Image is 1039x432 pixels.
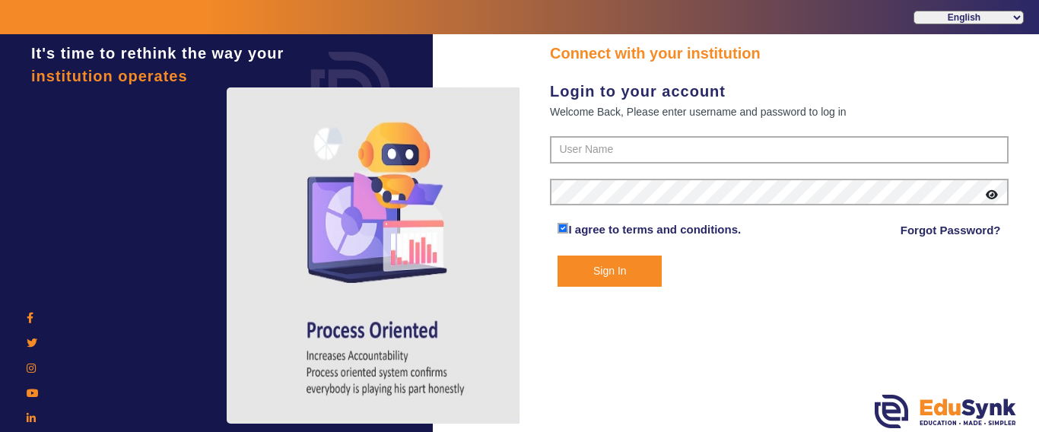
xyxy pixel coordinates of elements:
img: edusynk.png [875,395,1016,428]
span: It's time to rethink the way your [31,45,284,62]
button: Sign In [558,256,662,287]
div: Welcome Back, Please enter username and password to log in [550,103,1009,121]
a: Forgot Password? [901,221,1001,240]
a: I agree to terms and conditions. [568,223,741,236]
img: login4.png [227,87,546,424]
img: login.png [294,34,408,148]
input: User Name [550,136,1009,164]
div: Login to your account [550,80,1009,103]
span: institution operates [31,68,188,84]
div: Connect with your institution [550,42,1009,65]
